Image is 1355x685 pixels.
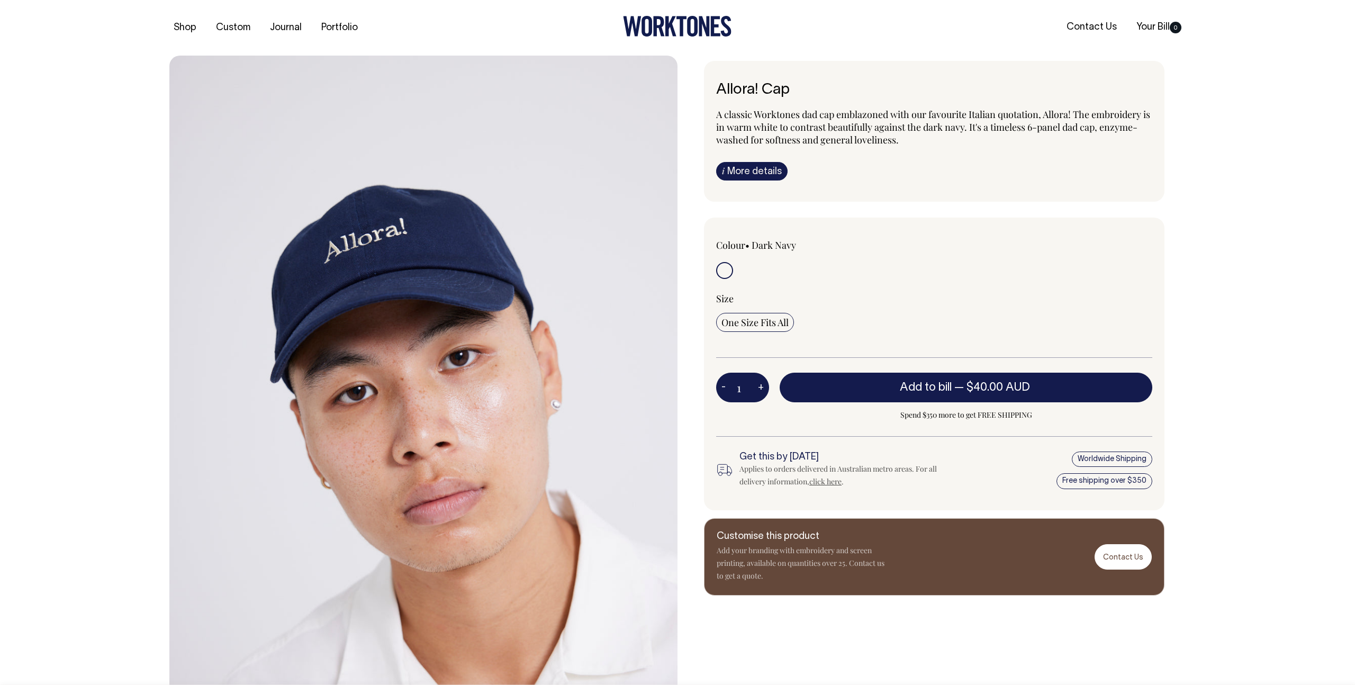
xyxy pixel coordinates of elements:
div: Applies to orders delivered in Australian metro areas. For all delivery information, . [739,463,954,488]
span: Spend $350 more to get FREE SHIPPING [780,409,1152,421]
a: Shop [169,19,201,37]
a: Portfolio [317,19,362,37]
span: One Size Fits All [721,316,789,329]
a: Custom [212,19,255,37]
a: Contact Us [1095,544,1152,569]
a: iMore details [716,162,788,181]
a: Contact Us [1062,19,1121,36]
span: — [954,382,1033,393]
button: - [716,377,731,398]
button: Add to bill —$40.00 AUD [780,373,1152,402]
h6: Customise this product [717,531,886,542]
span: $40.00 AUD [966,382,1030,393]
input: One Size Fits All [716,313,794,332]
button: + [753,377,769,398]
span: 0 [1170,22,1181,33]
p: A classic Worktones dad cap emblazoned with our favourite Italian quotation, Allora! The embroide... [716,108,1152,146]
a: Your Bill0 [1132,19,1186,36]
div: Size [716,292,1152,305]
h6: Get this by [DATE] [739,452,954,463]
a: Journal [266,19,306,37]
span: i [722,165,725,176]
span: Add to bill [900,382,952,393]
div: Colour [716,239,891,251]
h6: Allora! Cap [716,82,1152,98]
a: click here [809,476,842,486]
span: • [745,239,749,251]
p: Add your branding with embroidery and screen printing, available on quantities over 25. Contact u... [717,544,886,582]
label: Dark Navy [752,239,796,251]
